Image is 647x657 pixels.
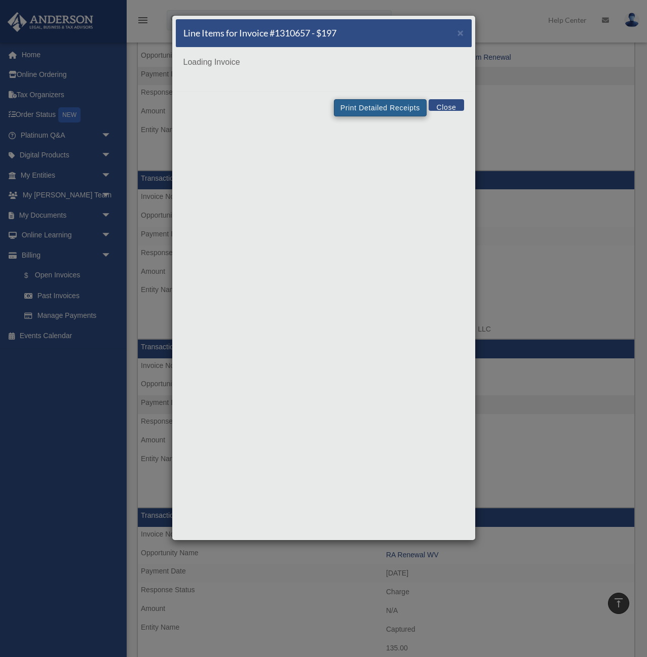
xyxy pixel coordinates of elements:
[334,99,427,116] button: Print Detailed Receipts
[458,27,464,38] span: ×
[183,55,464,69] p: Loading Invoice
[458,27,464,38] button: Close
[429,99,464,111] button: Close
[183,27,336,39] h5: Line Items for Invoice #1310657 - $197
